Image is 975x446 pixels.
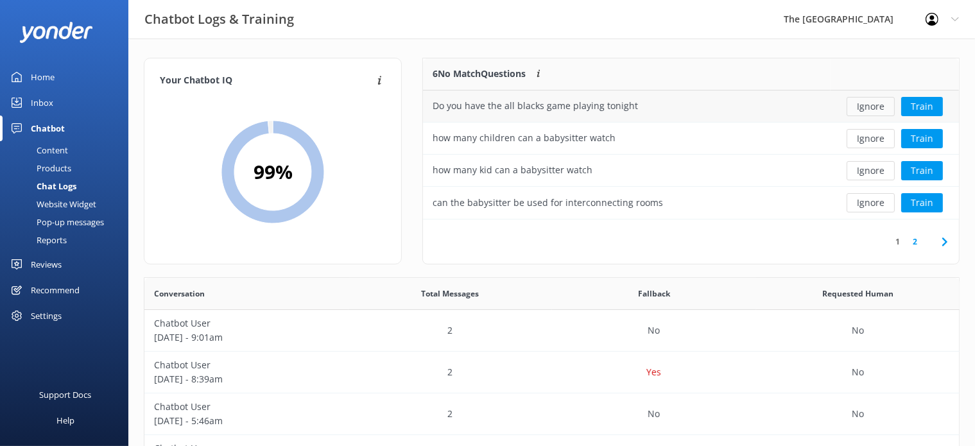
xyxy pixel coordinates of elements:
p: No [852,365,864,379]
div: Inbox [31,90,53,116]
a: Pop-up messages [8,213,128,231]
div: Recommend [31,277,80,303]
span: Fallback [638,287,670,300]
span: Total Messages [421,287,479,300]
p: [DATE] - 9:01am [154,330,339,345]
button: Ignore [847,129,895,148]
p: Chatbot User [154,316,339,330]
p: Chatbot User [154,400,339,414]
a: Website Widget [8,195,128,213]
button: Train [901,161,943,180]
button: Train [901,97,943,116]
a: Chat Logs [8,177,128,195]
p: No [648,323,660,338]
div: Pop-up messages [8,213,104,231]
span: Conversation [154,287,205,300]
div: row [423,90,959,123]
a: Content [8,141,128,159]
div: Support Docs [40,382,92,407]
p: No [852,407,864,421]
div: can the babysitter be used for interconnecting rooms [433,196,663,210]
p: No [852,323,864,338]
button: Train [901,129,943,148]
button: Ignore [847,193,895,212]
button: Ignore [847,161,895,180]
p: No [648,407,660,421]
div: Do you have the all blacks game playing tonight [433,99,638,113]
p: 2 [447,407,453,421]
h4: Your Chatbot IQ [160,74,374,88]
a: Reports [8,231,128,249]
img: yonder-white-logo.png [19,22,93,43]
div: row [144,352,960,393]
a: 2 [906,236,924,248]
div: Reports [8,231,67,249]
p: 6 No Match Questions [433,67,526,81]
p: 2 [447,365,453,379]
div: Chat Logs [8,177,76,195]
div: Reviews [31,252,62,277]
div: grid [423,90,959,219]
div: Products [8,159,71,177]
div: how many kid can a babysitter watch [433,163,592,177]
div: Settings [31,303,62,329]
p: Yes [646,365,661,379]
div: row [423,123,959,155]
button: Ignore [847,97,895,116]
h3: Chatbot Logs & Training [144,9,294,30]
p: 2 [447,323,453,338]
p: Chatbot User [154,358,339,372]
div: row [423,155,959,187]
div: how many children can a babysitter watch [433,131,616,145]
button: Train [901,193,943,212]
a: Products [8,159,128,177]
div: Help [56,407,74,433]
div: row [144,393,960,435]
div: row [423,187,959,219]
p: [DATE] - 8:39am [154,372,339,386]
div: row [144,310,960,352]
div: Chatbot [31,116,65,141]
div: Website Widget [8,195,96,213]
div: Home [31,64,55,90]
h2: 99 % [254,157,293,187]
span: Requested Human [822,287,893,300]
p: [DATE] - 5:46am [154,414,339,428]
a: 1 [889,236,906,248]
div: Content [8,141,68,159]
